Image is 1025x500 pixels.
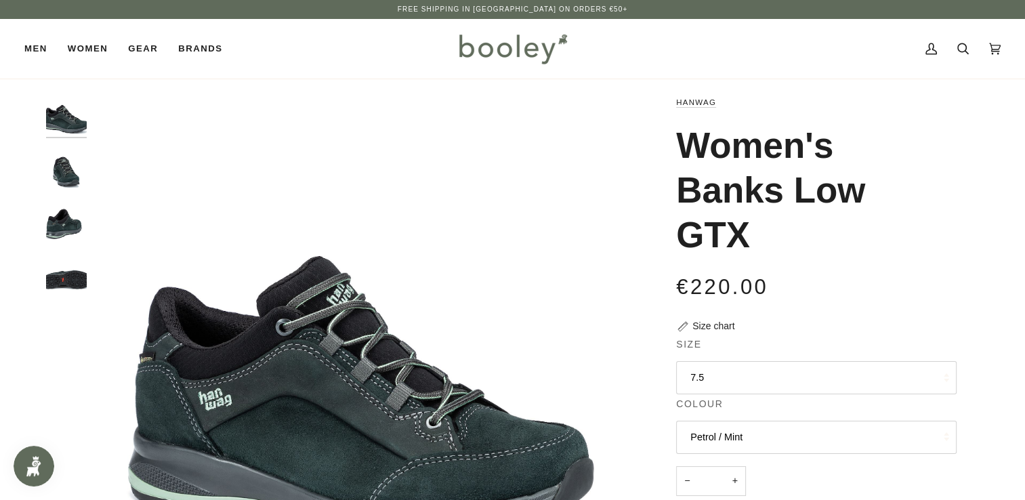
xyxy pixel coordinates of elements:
a: Gear [118,19,168,79]
span: Brands [178,42,222,56]
span: Colour [676,397,723,411]
input: Quantity [676,466,746,497]
span: Women [68,42,108,56]
p: Free Shipping in [GEOGRAPHIC_DATA] on Orders €50+ [398,4,627,15]
span: Gear [128,42,158,56]
button: 7.5 [676,361,957,394]
div: Size chart [692,319,734,333]
span: €220.00 [676,275,768,299]
img: Hanwag Women's Banks Low GTX Petrol / Mint - Booley Galway [46,95,87,136]
h1: Women's Banks Low GTX [676,123,946,257]
img: Hanwag Women's Banks Low GTX Petrol / Mint - Booley Galway [46,251,87,291]
img: Hanwag Women's Banks Low GTX Petrol / Mint - Booley Galway [46,147,87,188]
span: Size [676,337,701,352]
button: − [676,466,698,497]
iframe: Button to open loyalty program pop-up [14,446,54,486]
img: Hanwag Women's Banks Low GTX Petrol / Mint - Booley Galway [46,199,87,239]
a: Hanwag [676,98,716,106]
span: Men [24,42,47,56]
img: Booley [453,29,572,68]
a: Women [58,19,118,79]
button: + [724,466,746,497]
button: Petrol / Mint [676,421,957,454]
a: Brands [168,19,232,79]
a: Men [24,19,58,79]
